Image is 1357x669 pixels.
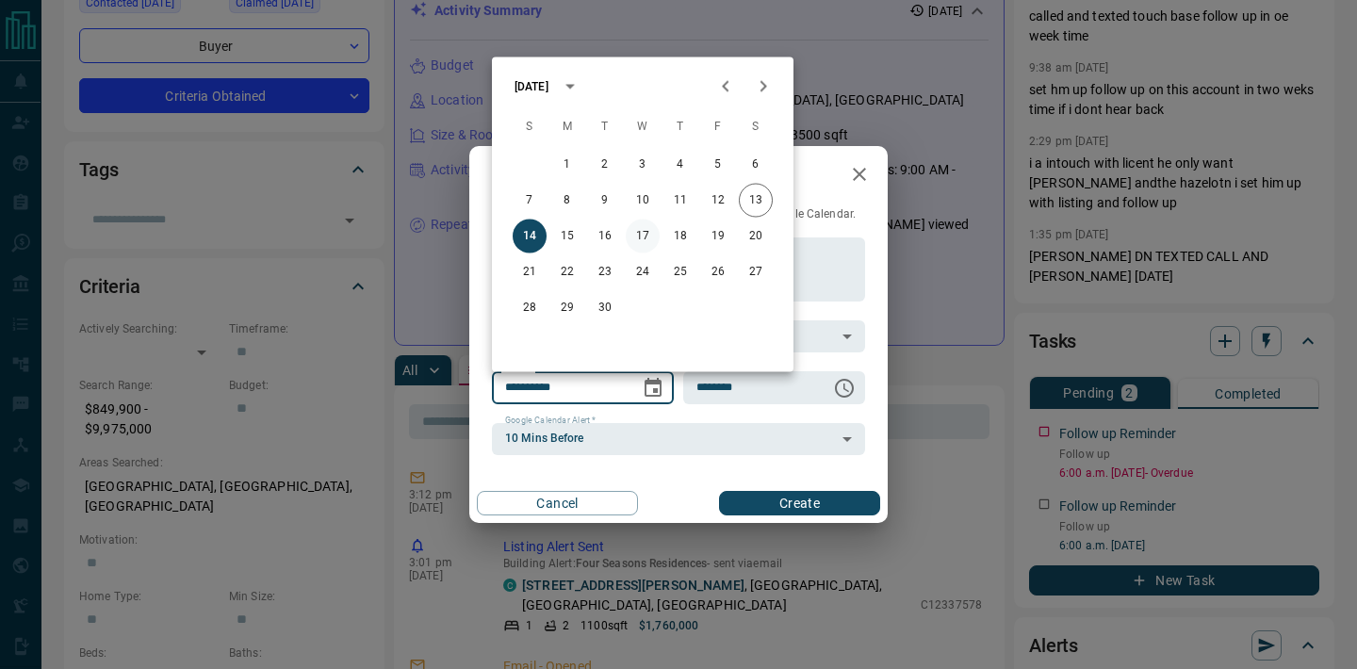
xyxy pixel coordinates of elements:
[634,369,672,407] button: Choose date, selected date is Sep 14, 2025
[505,415,596,427] label: Google Calendar Alert
[588,291,622,325] button: 30
[515,78,548,95] div: [DATE]
[550,148,584,182] button: 1
[626,255,660,289] button: 24
[663,148,697,182] button: 4
[663,220,697,253] button: 18
[477,491,638,515] button: Cancel
[588,148,622,182] button: 2
[492,423,865,455] div: 10 Mins Before
[626,184,660,218] button: 10
[739,148,773,182] button: 6
[513,184,547,218] button: 7
[469,146,596,206] h2: New Task
[739,220,773,253] button: 20
[739,255,773,289] button: 27
[550,220,584,253] button: 15
[663,255,697,289] button: 25
[663,184,697,218] button: 11
[701,184,735,218] button: 12
[739,108,773,146] span: Saturday
[588,220,622,253] button: 16
[701,148,735,182] button: 5
[550,291,584,325] button: 29
[513,220,547,253] button: 14
[663,108,697,146] span: Thursday
[626,108,660,146] span: Wednesday
[739,184,773,218] button: 13
[513,255,547,289] button: 21
[707,68,744,106] button: Previous month
[701,108,735,146] span: Friday
[550,108,584,146] span: Monday
[626,220,660,253] button: 17
[513,108,547,146] span: Sunday
[626,148,660,182] button: 3
[588,255,622,289] button: 23
[550,184,584,218] button: 8
[701,220,735,253] button: 19
[550,255,584,289] button: 22
[701,255,735,289] button: 26
[554,71,586,103] button: calendar view is open, switch to year view
[826,369,863,407] button: Choose time, selected time is 6:00 AM
[588,184,622,218] button: 9
[719,491,880,515] button: Create
[588,108,622,146] span: Tuesday
[513,291,547,325] button: 28
[744,68,782,106] button: Next month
